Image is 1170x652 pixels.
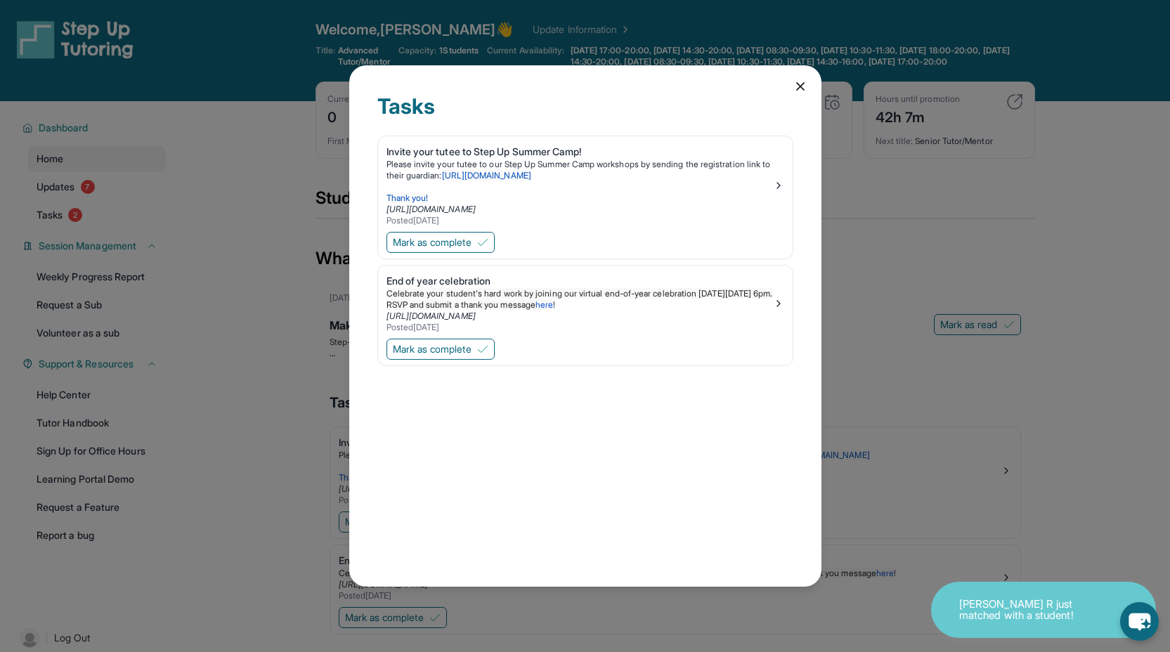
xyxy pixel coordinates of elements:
[477,237,488,248] img: Mark as complete
[378,266,793,336] a: End of year celebrationCelebrate your student's hard work by joining our virtual end-of-year cele...
[386,145,773,159] div: Invite your tutee to Step Up Summer Camp!
[959,599,1100,622] p: [PERSON_NAME] R just matched with a student!
[378,136,793,229] a: Invite your tutee to Step Up Summer Camp!Please invite your tutee to our Step Up Summer Camp work...
[386,159,773,181] p: Please invite your tutee to our Step Up Summer Camp workshops by sending the registration link to...
[377,93,793,136] div: Tasks
[535,299,553,310] a: here
[477,344,488,355] img: Mark as complete
[386,339,495,360] button: Mark as complete
[386,215,773,226] div: Posted [DATE]
[386,193,429,203] span: Thank you!
[386,322,773,333] div: Posted [DATE]
[386,288,773,311] p: !
[386,204,476,214] a: [URL][DOMAIN_NAME]
[1120,602,1159,641] button: chat-button
[386,288,775,310] span: Celebrate your student's hard work by joining our virtual end-of-year celebration [DATE][DATE] 6p...
[393,235,472,249] span: Mark as complete
[393,342,472,356] span: Mark as complete
[386,232,495,253] button: Mark as complete
[442,170,531,181] a: [URL][DOMAIN_NAME]
[386,274,773,288] div: End of year celebration
[386,311,476,321] a: [URL][DOMAIN_NAME]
